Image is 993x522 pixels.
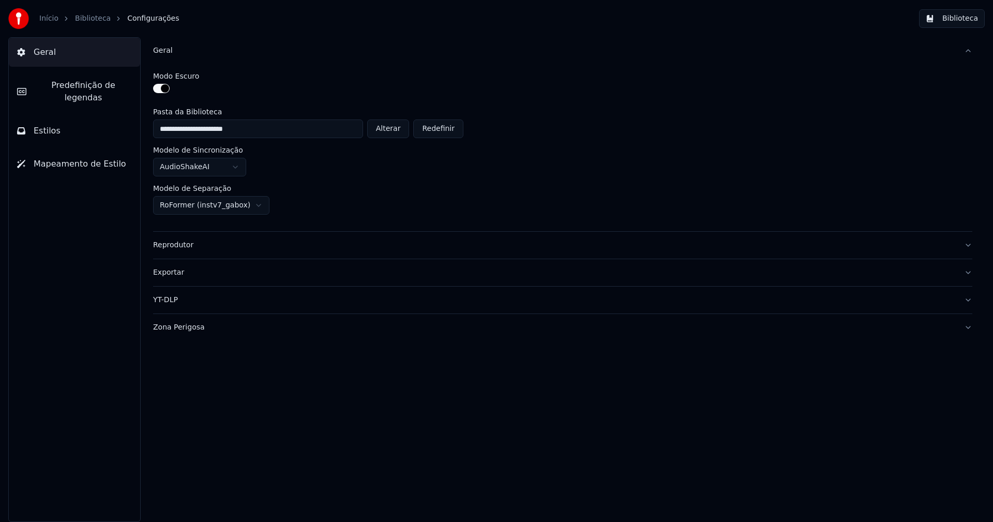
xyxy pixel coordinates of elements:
[34,125,61,137] span: Estilos
[153,314,972,341] button: Zona Perigosa
[35,79,132,104] span: Predefinição de legendas
[153,108,463,115] label: Pasta da Biblioteca
[153,232,972,259] button: Reprodutor
[9,150,140,178] button: Mapeamento de Estilo
[153,295,956,305] div: YT-DLP
[153,322,956,333] div: Zona Perigosa
[153,259,972,286] button: Exportar
[127,13,179,24] span: Configurações
[919,9,985,28] button: Biblioteca
[9,71,140,112] button: Predefinição de legendas
[153,72,199,80] label: Modo Escuro
[413,120,463,138] button: Redefinir
[153,287,972,314] button: YT-DLP
[8,8,29,29] img: youka
[367,120,410,138] button: Alterar
[153,146,243,154] label: Modelo de Sincronização
[34,158,126,170] span: Mapeamento de Estilo
[153,185,231,192] label: Modelo de Separação
[9,116,140,145] button: Estilos
[39,13,179,24] nav: breadcrumb
[75,13,111,24] a: Biblioteca
[39,13,58,24] a: Início
[34,46,56,58] span: Geral
[153,240,956,250] div: Reprodutor
[153,64,972,231] div: Geral
[153,46,956,56] div: Geral
[153,267,956,278] div: Exportar
[153,37,972,64] button: Geral
[9,38,140,67] button: Geral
